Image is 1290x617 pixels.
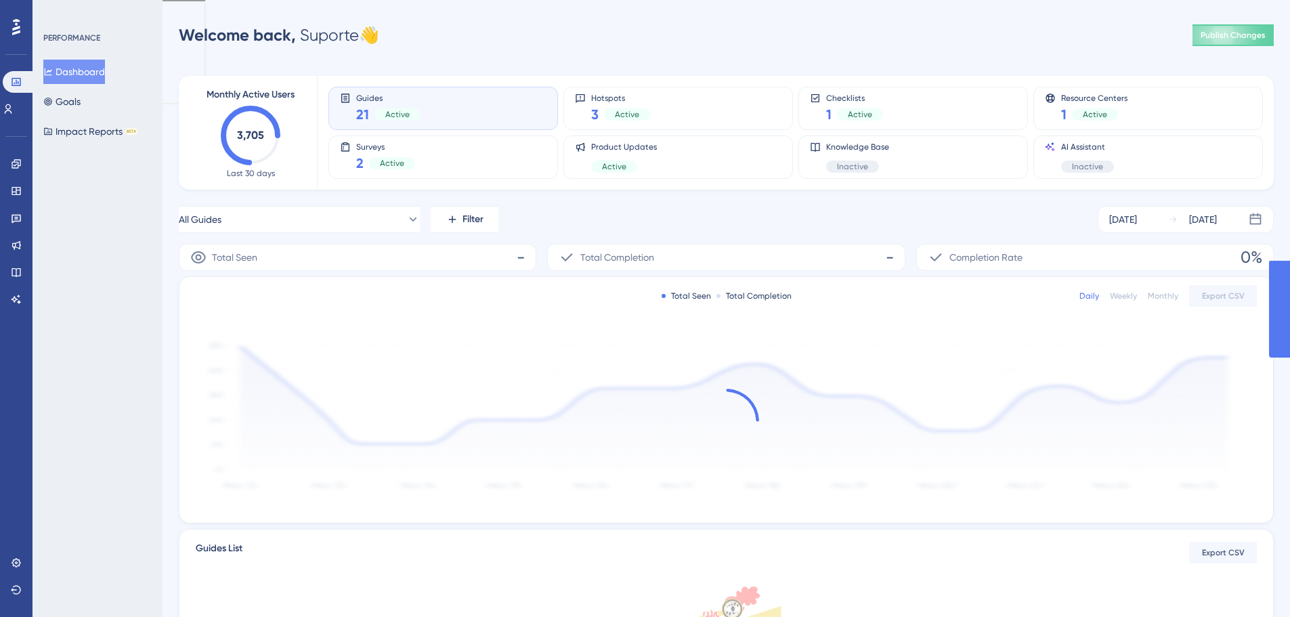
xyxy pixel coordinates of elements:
span: Active [602,161,626,172]
span: Guides [356,93,421,102]
button: Export CSV [1189,285,1257,307]
span: Total Completion [580,249,654,265]
span: Inactive [837,161,868,172]
div: Suporte 👋 [179,24,379,46]
span: Guides List [196,540,242,565]
span: Active [385,109,410,120]
span: 1 [1061,105,1067,124]
span: Completion Rate [949,249,1023,265]
span: 21 [356,105,369,124]
span: AI Assistant [1061,142,1114,152]
span: Monthly Active Users [207,87,295,103]
span: Knowledge Base [826,142,889,152]
div: Weekly [1110,291,1137,301]
button: Filter [431,206,498,233]
span: Total Seen [212,249,257,265]
button: Goals [43,89,81,114]
span: Inactive [1072,161,1103,172]
div: Daily [1079,291,1099,301]
span: Filter [463,211,483,228]
span: 0% [1241,247,1262,268]
span: Active [1083,109,1107,120]
span: Export CSV [1202,291,1245,301]
span: Resource Centers [1061,93,1127,102]
span: Surveys [356,142,415,151]
span: Checklists [826,93,883,102]
span: Hotspots [591,93,650,102]
div: Monthly [1148,291,1178,301]
span: Active [615,109,639,120]
button: All Guides [179,206,420,233]
text: 3,705 [237,129,264,142]
span: All Guides [179,211,221,228]
button: Publish Changes [1192,24,1274,46]
button: Export CSV [1189,542,1257,563]
span: - [517,247,525,268]
div: [DATE] [1189,211,1217,228]
div: Total Seen [662,291,711,301]
span: Publish Changes [1201,30,1266,41]
span: 2 [356,154,364,173]
span: Export CSV [1202,547,1245,558]
span: 3 [591,105,599,124]
span: Active [380,158,404,169]
span: Product Updates [591,142,657,152]
button: Dashboard [43,60,105,84]
div: [DATE] [1109,211,1137,228]
button: Impact ReportsBETA [43,119,137,144]
span: 1 [826,105,832,124]
span: Active [848,109,872,120]
span: - [886,247,894,268]
iframe: UserGuiding AI Assistant Launcher [1233,563,1274,604]
span: Welcome back, [179,25,296,45]
div: Total Completion [716,291,792,301]
div: BETA [125,128,137,135]
span: Last 30 days [227,168,275,179]
div: PERFORMANCE [43,33,100,43]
